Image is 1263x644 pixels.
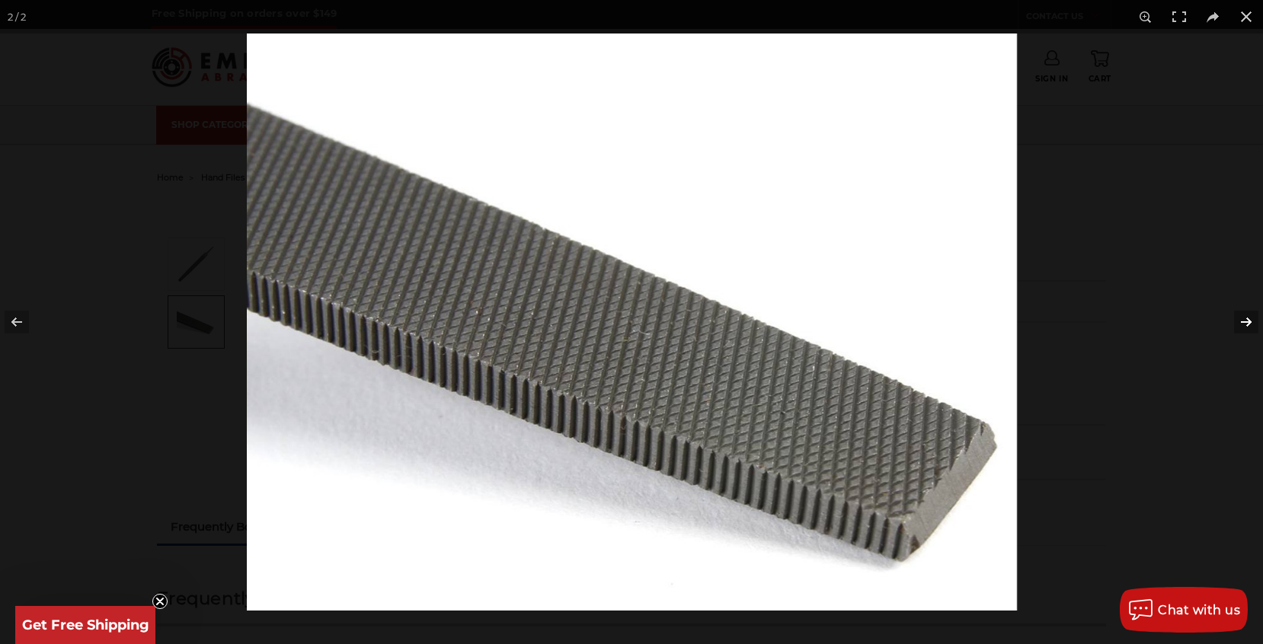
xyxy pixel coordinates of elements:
div: Get Free ShippingClose teaser [15,606,155,644]
button: Next (arrow right) [1210,284,1263,360]
button: Close teaser [152,594,168,609]
button: Chat with us [1120,587,1248,633]
span: Get Free Shipping [22,617,149,633]
img: Flat_Bastard_File_Double_Cut__38415.1570197061.jpg [247,33,1017,611]
span: Chat with us [1158,603,1240,617]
